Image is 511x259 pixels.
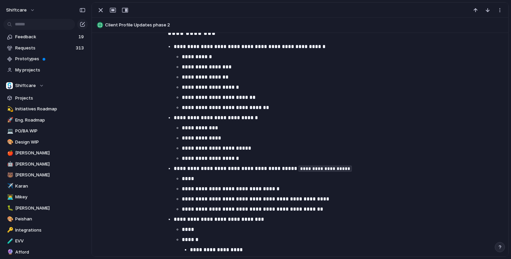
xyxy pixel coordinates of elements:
[3,148,88,158] a: 🍎[PERSON_NAME]
[3,65,88,75] a: My projects
[6,139,13,146] button: 🎨
[15,194,86,200] span: Mikey
[15,128,86,134] span: PO/BA WIP
[15,172,86,178] span: [PERSON_NAME]
[3,214,88,224] a: 🎨Peishan
[7,138,12,146] div: 🎨
[7,204,12,212] div: 🐛
[7,116,12,124] div: 🚀
[3,93,88,103] a: Projects
[3,236,88,246] a: 🧪EVV
[7,248,12,256] div: 🔮
[15,205,86,212] span: [PERSON_NAME]
[15,117,86,124] span: Eng. Roadmap
[3,104,88,114] a: 💫Initiatives Roadmap
[15,95,86,102] span: Projects
[3,126,88,136] a: 💻PO/BA WIP
[105,22,505,28] span: Client Profile Updates phase 2
[3,137,88,147] a: 🎨Design WIP
[3,54,88,64] a: Prototypes
[7,160,12,168] div: 🤖
[6,249,13,256] button: 🔮
[3,170,88,180] a: 🐻[PERSON_NAME]
[3,5,39,16] button: shiftcare
[6,205,13,212] button: 🐛
[7,127,12,135] div: 💻
[6,117,13,124] button: 🚀
[6,128,13,134] button: 💻
[6,227,13,234] button: 🔑
[3,159,88,169] a: 🤖[PERSON_NAME]
[6,7,27,14] span: shiftcare
[3,192,88,202] a: 👨‍💻Mikey
[6,194,13,200] button: 👨‍💻
[3,181,88,191] a: ✈️Karan
[15,238,86,244] span: EVV
[15,216,86,222] span: Peishan
[3,32,88,42] a: Feedback19
[7,193,12,201] div: 👨‍💻
[15,139,86,146] span: Design WIP
[6,161,13,168] button: 🤖
[7,149,12,157] div: 🍎
[76,45,85,51] span: 313
[7,237,12,245] div: 🧪
[15,82,36,89] span: Shiftcare
[95,20,505,30] button: Client Profile Updates phase 2
[7,105,12,113] div: 💫
[15,227,86,234] span: Integrations
[78,34,85,40] span: 19
[7,215,12,223] div: 🎨
[6,172,13,178] button: 🐻
[7,171,12,179] div: 🐻
[3,43,88,53] a: Requests313
[15,183,86,190] span: Karan
[15,56,86,62] span: Prototypes
[15,45,74,51] span: Requests
[3,225,88,235] a: 🔑Integrations
[7,226,12,234] div: 🔑
[15,34,76,40] span: Feedback
[6,106,13,112] button: 💫
[3,81,88,91] button: Shiftcare
[3,203,88,213] a: 🐛[PERSON_NAME]
[15,150,86,156] span: [PERSON_NAME]
[15,161,86,168] span: [PERSON_NAME]
[6,216,13,222] button: 🎨
[15,67,86,73] span: My projects
[3,115,88,125] a: 🚀Eng. Roadmap
[6,238,13,244] button: 🧪
[6,150,13,156] button: 🍎
[15,106,86,112] span: Initiatives Roadmap
[6,183,13,190] button: ✈️
[7,182,12,190] div: ✈️
[3,247,88,257] a: 🔮Afford
[15,249,86,256] span: Afford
